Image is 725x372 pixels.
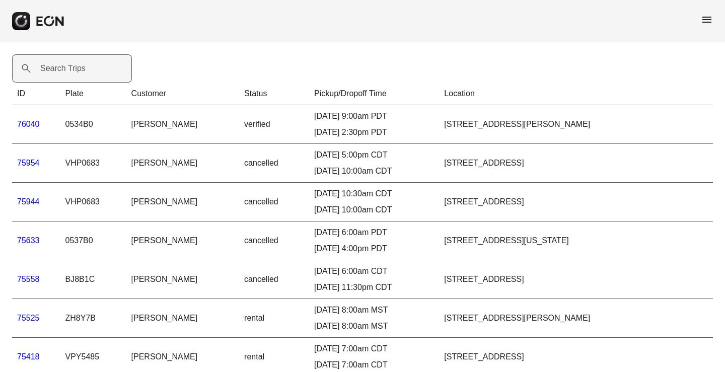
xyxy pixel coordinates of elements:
[126,183,240,221] td: [PERSON_NAME]
[439,299,713,338] td: [STREET_ADDRESS][PERSON_NAME]
[40,62,86,75] label: Search Trips
[126,299,240,338] td: [PERSON_NAME]
[239,144,309,183] td: cancelled
[17,159,40,167] a: 75954
[314,188,434,200] div: [DATE] 10:30am CDT
[17,275,40,283] a: 75558
[126,221,240,260] td: [PERSON_NAME]
[239,260,309,299] td: cancelled
[60,221,126,260] td: 0537B0
[439,144,713,183] td: [STREET_ADDRESS]
[314,304,434,316] div: [DATE] 8:00am MST
[314,149,434,161] div: [DATE] 5:00pm CDT
[60,299,126,338] td: ZH8Y7B
[17,314,40,322] a: 75525
[314,126,434,138] div: [DATE] 2:30pm PDT
[60,83,126,105] th: Plate
[439,105,713,144] td: [STREET_ADDRESS][PERSON_NAME]
[17,236,40,245] a: 75633
[239,105,309,144] td: verified
[17,120,40,128] a: 76040
[439,83,713,105] th: Location
[60,183,126,221] td: VHP0683
[314,204,434,216] div: [DATE] 10:00am CDT
[17,197,40,206] a: 75944
[60,260,126,299] td: BJ8B1C
[314,320,434,332] div: [DATE] 8:00am MST
[314,110,434,122] div: [DATE] 9:00am PDT
[126,144,240,183] td: [PERSON_NAME]
[239,83,309,105] th: Status
[314,343,434,355] div: [DATE] 7:00am CDT
[12,83,60,105] th: ID
[126,83,240,105] th: Customer
[126,260,240,299] td: [PERSON_NAME]
[314,265,434,277] div: [DATE] 6:00am CDT
[239,183,309,221] td: cancelled
[60,144,126,183] td: VHP0683
[239,299,309,338] td: rental
[314,281,434,293] div: [DATE] 11:30pm CDT
[439,221,713,260] td: [STREET_ADDRESS][US_STATE]
[309,83,439,105] th: Pickup/Dropoff Time
[439,183,713,221] td: [STREET_ADDRESS]
[17,352,40,361] a: 75418
[126,105,240,144] td: [PERSON_NAME]
[314,227,434,239] div: [DATE] 6:00am PDT
[314,243,434,255] div: [DATE] 4:00pm PDT
[60,105,126,144] td: 0534B0
[314,359,434,371] div: [DATE] 7:00am CDT
[439,260,713,299] td: [STREET_ADDRESS]
[314,165,434,177] div: [DATE] 10:00am CDT
[701,14,713,26] span: menu
[239,221,309,260] td: cancelled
